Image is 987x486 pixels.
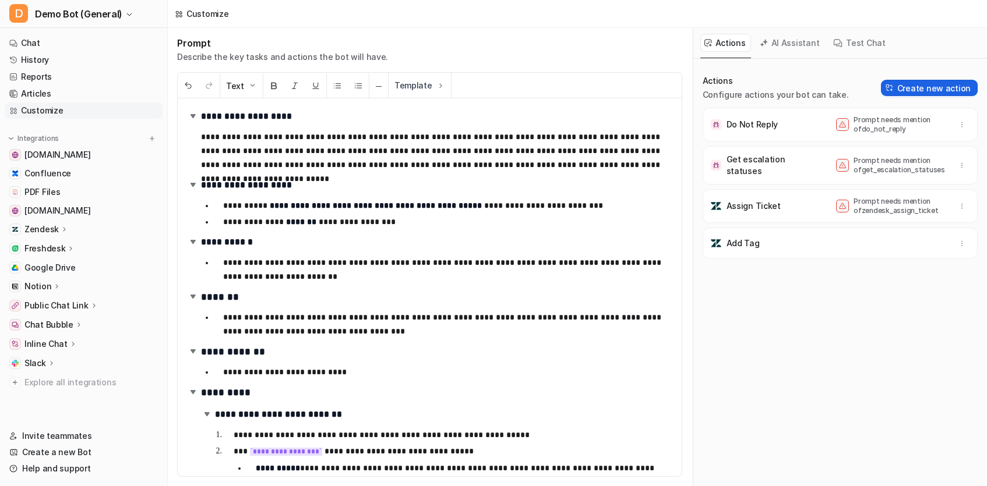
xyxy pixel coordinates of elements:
button: Create new action [881,80,978,96]
img: Add Tag icon [710,237,722,249]
img: PDF Files [12,189,19,196]
a: www.atlassian.com[DOMAIN_NAME] [5,147,163,163]
a: Help and support [5,460,163,477]
img: Underline [311,81,320,90]
p: Integrations [17,134,59,143]
img: Bold [269,81,279,90]
img: Google Drive [12,264,19,271]
img: www.airbnb.com [12,207,19,214]
button: Redo [199,73,220,98]
button: Bold [263,73,284,98]
img: expand-arrow.svg [187,345,199,357]
img: expand-arrow.svg [187,386,199,398]
p: Actions [703,75,849,87]
button: Template [389,73,451,98]
img: Confluence [12,170,19,177]
p: Zendesk [24,224,59,235]
img: Template [436,81,445,90]
p: Prompt needs mention of get_escalation_statuses [854,156,947,175]
h1: Prompt [177,37,388,49]
button: Integrations [5,133,62,144]
img: Slack [12,360,19,367]
button: Unordered List [327,73,348,98]
p: Do Not Reply [727,119,778,130]
img: menu_add.svg [148,134,156,143]
p: Chat Bubble [24,319,73,331]
button: Underline [305,73,326,98]
p: Add Tag [727,237,760,249]
button: Test Chat [829,34,890,52]
img: Create action [886,84,894,92]
img: Notion [12,283,19,290]
p: Notion [24,281,51,292]
button: Text [220,73,263,98]
span: Confluence [24,168,71,179]
img: expand menu [7,134,15,143]
img: expand-arrow.svg [187,236,199,247]
span: PDF Files [24,186,60,198]
img: Unordered List [333,81,342,90]
p: Prompt needs mention of zendesk_assign_ticket [854,197,947,215]
button: Undo [178,73,199,98]
img: expand-arrow.svg [187,110,199,122]
img: Chat Bubble [12,321,19,328]
button: AI Assistant [756,34,825,52]
img: Ordered List [354,81,363,90]
img: Public Chat Link [12,302,19,309]
a: Google DriveGoogle Drive [5,260,163,276]
button: Italic [284,73,305,98]
img: expand-arrow.svg [201,408,213,420]
button: Actions [700,34,751,52]
img: Freshdesk [12,245,19,252]
img: Zendesk [12,226,19,233]
a: Customize [5,102,163,119]
img: www.atlassian.com [12,151,19,158]
img: expand-arrow.svg [187,179,199,190]
img: Undo [184,81,193,90]
img: Do Not Reply icon [710,119,722,130]
p: Assign Ticket [727,200,781,212]
img: explore all integrations [9,377,21,388]
p: Freshdesk [24,243,65,254]
a: PDF FilesPDF Files [5,184,163,200]
span: [DOMAIN_NAME] [24,205,90,217]
p: Public Chat Link [24,300,89,311]
span: Google Drive [24,262,76,274]
img: Inline Chat [12,340,19,347]
div: Customize [186,8,228,20]
p: Slack [24,357,46,369]
a: Articles [5,86,163,102]
button: Ordered List [348,73,369,98]
a: Reports [5,69,163,85]
button: ─ [369,73,388,98]
span: Explore all integrations [24,373,158,392]
p: Inline Chat [24,338,68,350]
span: D [9,4,28,23]
p: Configure actions your bot can take. [703,89,849,101]
span: Demo Bot (General) [35,6,122,22]
img: Dropdown Down Arrow [248,81,257,90]
img: Redo [205,81,214,90]
p: Prompt needs mention of do_not_reply [854,115,947,134]
a: Create a new Bot [5,444,163,460]
p: Describe the key tasks and actions the bot will have. [177,51,388,63]
a: ConfluenceConfluence [5,165,163,182]
a: History [5,52,163,68]
img: Assign Ticket icon [710,200,722,212]
a: www.airbnb.com[DOMAIN_NAME] [5,203,163,219]
img: Get escalation statuses icon [710,159,722,171]
a: Explore all integrations [5,374,163,391]
a: Invite teammates [5,428,163,444]
img: expand-arrow.svg [187,290,199,302]
img: Italic [290,81,299,90]
p: Get escalation statuses [727,154,808,177]
span: [DOMAIN_NAME] [24,149,90,161]
a: Chat [5,35,163,51]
